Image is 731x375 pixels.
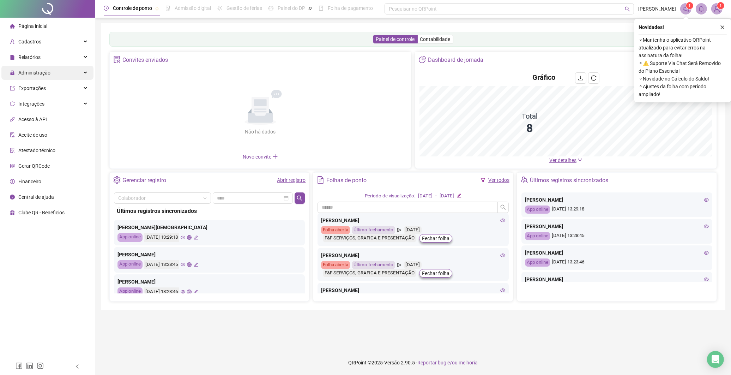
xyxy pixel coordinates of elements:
[440,192,454,200] div: [DATE]
[639,59,727,75] span: ⚬ ⚠️ Suporte Via Chat Será Removido do Plano Essencial
[525,275,709,283] div: [PERSON_NAME]
[704,197,709,202] span: eye
[639,23,664,31] span: Novidades !
[117,207,302,215] div: Últimos registros sincronizados
[525,232,550,240] div: App online
[10,101,15,106] span: sync
[37,362,44,369] span: instagram
[95,350,731,375] footer: QRPoint © 2025 - 2.90.5 -
[323,234,416,242] div: F&F SERVIÇOS, GRAFICA E PRESENTAÇÃO
[698,6,705,12] span: bell
[712,4,722,14] img: 77813
[144,233,179,242] div: [DATE] 13:29:18
[704,250,709,255] span: eye
[217,6,222,11] span: sun
[419,56,426,63] span: pie-chart
[18,70,50,76] span: Administração
[639,36,727,59] span: ⚬ Mantenha o aplicativo QRPoint atualizado para evitar erros na assinatura da folha!
[639,83,727,98] span: ⚬ Ajustes da folha com período ampliado!
[525,258,550,267] div: App online
[117,260,143,269] div: App online
[435,192,437,200] div: -
[717,2,724,9] sup: Atualize o seu contato no menu Meus Dados
[18,23,47,29] span: Página inicial
[308,6,312,11] span: pushpin
[194,290,198,294] span: edit
[175,5,211,11] span: Admissão digital
[525,206,709,214] div: [DATE] 13:29:18
[18,148,55,153] span: Atestado técnico
[418,192,433,200] div: [DATE]
[525,249,709,257] div: [PERSON_NAME]
[18,54,41,60] span: Relatórios
[10,86,15,91] span: export
[243,154,278,160] span: Novo convite
[272,154,278,159] span: plus
[117,251,301,258] div: [PERSON_NAME]
[525,258,709,267] div: [DATE] 13:23:46
[683,6,689,12] span: notification
[10,132,15,137] span: audit
[117,224,301,231] div: [PERSON_NAME][DEMOGRAPHIC_DATA]
[704,277,709,282] span: eye
[420,36,451,42] span: Contabilidade
[10,148,15,153] span: solution
[500,204,506,210] span: search
[321,261,350,269] div: Folha aberta
[18,85,46,91] span: Exportações
[122,54,168,66] div: Convites enviados
[352,261,395,269] div: Último fechamento
[397,261,401,269] span: send
[321,251,505,259] div: [PERSON_NAME]
[397,226,401,234] span: send
[488,177,509,183] a: Ver todos
[625,6,630,12] span: search
[16,362,23,369] span: facebook
[194,235,198,240] span: edit
[18,210,65,215] span: Clube QR - Beneficios
[10,210,15,215] span: gift
[720,3,722,8] span: 1
[117,278,301,286] div: [PERSON_NAME]
[187,262,192,267] span: global
[352,226,395,234] div: Último fechamento
[326,174,367,186] div: Folhas de ponto
[704,224,709,229] span: eye
[525,206,550,214] div: App online
[113,56,121,63] span: solution
[500,253,505,258] span: eye
[144,260,179,269] div: [DATE] 13:28:45
[297,195,302,201] span: search
[187,235,192,240] span: global
[268,6,273,11] span: dashboard
[187,290,192,294] span: global
[521,176,528,184] span: team
[321,286,505,294] div: [PERSON_NAME]
[549,157,576,163] span: Ver detalhes
[122,174,166,186] div: Gerenciar registro
[533,72,556,82] h4: Gráfico
[457,193,461,198] span: edit
[328,5,373,11] span: Folha de pagamento
[194,262,198,267] span: edit
[18,132,47,138] span: Aceite de uso
[113,5,152,11] span: Controle de ponto
[10,24,15,29] span: home
[686,2,693,9] sup: 1
[277,177,306,183] a: Abrir registro
[720,25,725,30] span: close
[365,192,415,200] div: Período de visualização:
[419,234,452,243] button: Fechar folha
[422,269,449,277] span: Fechar folha
[481,178,485,183] span: filter
[181,235,185,240] span: eye
[75,364,80,369] span: left
[418,360,478,365] span: Reportar bug e/ou melhoria
[525,232,709,240] div: [DATE] 13:28:45
[321,216,505,224] div: [PERSON_NAME]
[113,176,121,184] span: setting
[10,55,15,60] span: file
[638,5,676,13] span: [PERSON_NAME]
[428,54,483,66] div: Dashboard de jornada
[10,163,15,168] span: qrcode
